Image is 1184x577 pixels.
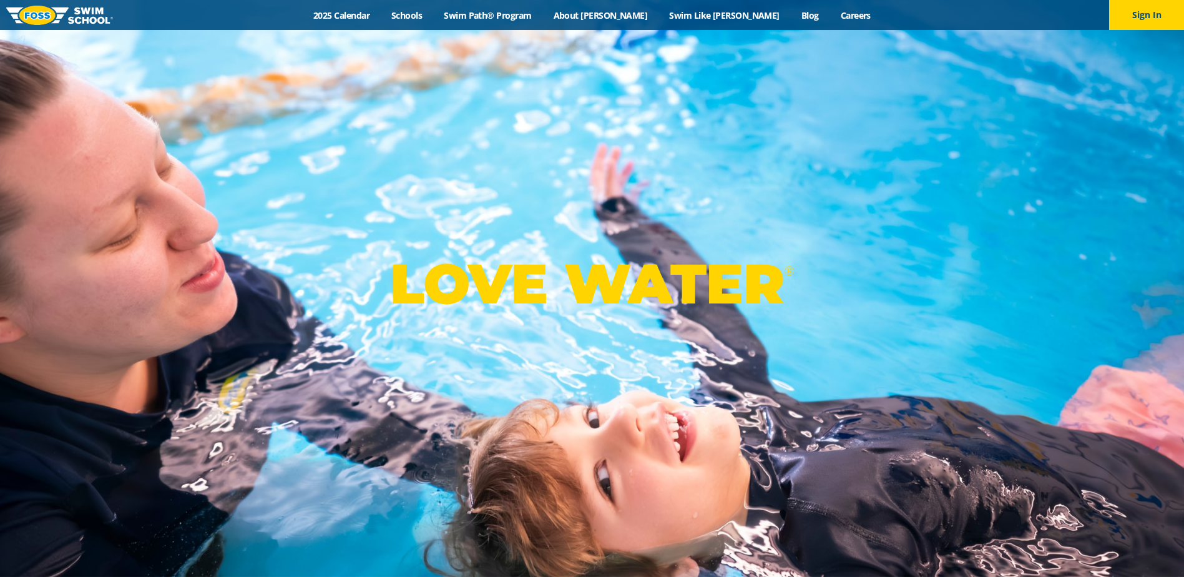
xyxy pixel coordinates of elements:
[381,9,433,21] a: Schools
[433,9,542,21] a: Swim Path® Program
[6,6,113,25] img: FOSS Swim School Logo
[303,9,381,21] a: 2025 Calendar
[784,263,794,279] sup: ®
[658,9,791,21] a: Swim Like [PERSON_NAME]
[790,9,829,21] a: Blog
[829,9,881,21] a: Careers
[542,9,658,21] a: About [PERSON_NAME]
[390,250,794,317] p: LOVE WATER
